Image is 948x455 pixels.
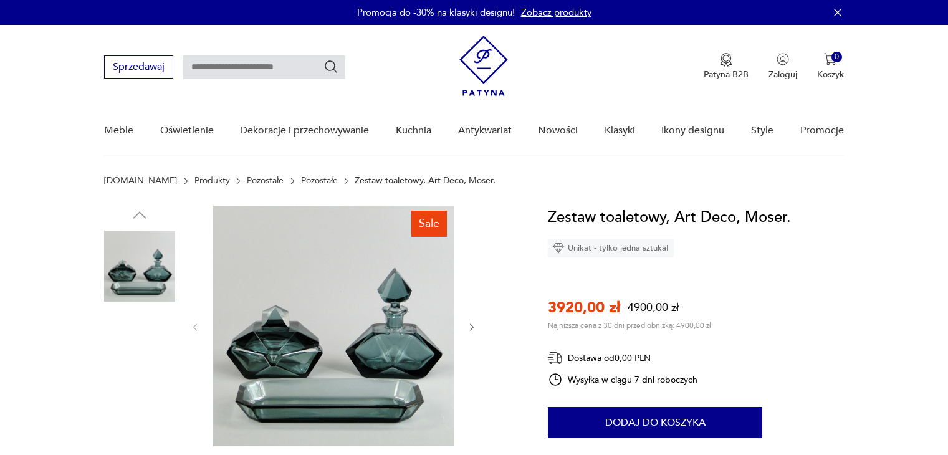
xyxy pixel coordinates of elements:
[548,407,762,438] button: Dodaj do koszyka
[720,53,732,67] img: Ikona medalu
[411,211,447,237] div: Sale
[104,107,133,155] a: Meble
[548,297,620,318] p: 3920,00 zł
[628,300,679,315] p: 4900,00 zł
[521,6,591,19] a: Zobacz produkty
[104,64,173,72] a: Sprzedawaj
[548,372,697,387] div: Wysyłka w ciągu 7 dni roboczych
[104,176,177,186] a: [DOMAIN_NAME]
[194,176,230,186] a: Produkty
[817,69,844,80] p: Koszyk
[548,206,791,229] h1: Zestaw toaletowy, Art Deco, Moser.
[396,107,431,155] a: Kuchnia
[704,69,749,80] p: Patyna B2B
[160,107,214,155] a: Oświetlenie
[240,107,369,155] a: Dekoracje i przechowywanie
[553,242,564,254] img: Ikona diamentu
[104,55,173,79] button: Sprzedawaj
[817,53,844,80] button: 0Koszyk
[548,350,563,366] img: Ikona dostawy
[768,53,797,80] button: Zaloguj
[548,320,711,330] p: Najniższa cena z 30 dni przed obniżką: 4900,00 zł
[213,206,454,446] img: Zdjęcie produktu Zestaw toaletowy, Art Deco, Moser.
[323,59,338,74] button: Szukaj
[800,107,844,155] a: Promocje
[768,69,797,80] p: Zaloguj
[777,53,789,65] img: Ikonka użytkownika
[548,350,697,366] div: Dostawa od 0,00 PLN
[704,53,749,80] a: Ikona medaluPatyna B2B
[538,107,578,155] a: Nowości
[458,107,512,155] a: Antykwariat
[355,176,496,186] p: Zestaw toaletowy, Art Deco, Moser.
[247,176,284,186] a: Pozostałe
[831,52,842,62] div: 0
[104,231,175,302] img: Zdjęcie produktu Zestaw toaletowy, Art Deco, Moser.
[548,239,674,257] div: Unikat - tylko jedna sztuka!
[704,53,749,80] button: Patyna B2B
[824,53,836,65] img: Ikona koszyka
[459,36,508,96] img: Patyna - sklep z meblami i dekoracjami vintage
[751,107,773,155] a: Style
[357,6,515,19] p: Promocja do -30% na klasyki designu!
[605,107,635,155] a: Klasyki
[661,107,724,155] a: Ikony designu
[104,310,175,381] img: Zdjęcie produktu Zestaw toaletowy, Art Deco, Moser.
[301,176,338,186] a: Pozostałe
